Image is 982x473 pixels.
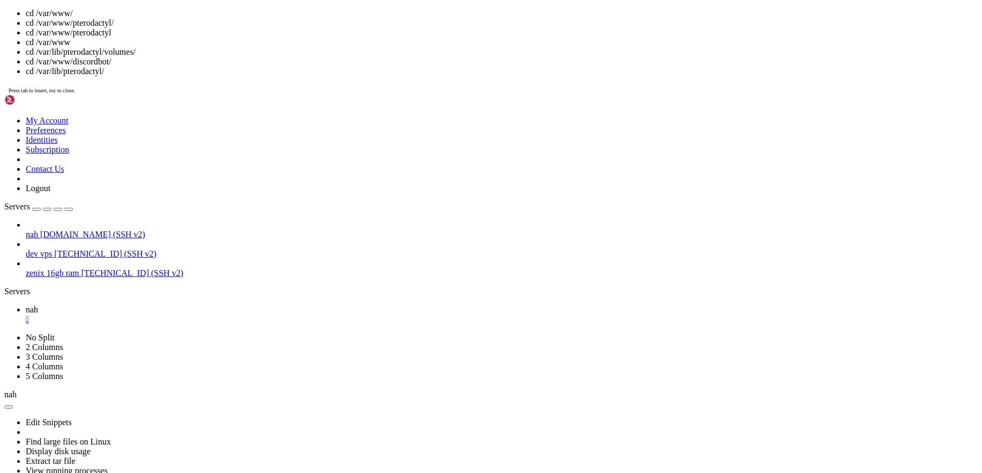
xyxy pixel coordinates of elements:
x-row: Welcome to Ubuntu 24.04.2 LTS (GNU/Linux 6.8.0-71-generic x86_64) [4,77,841,85]
x-row: : $ cd /v [4,391,841,399]
x-row: 93 updates can be applied immediately. [4,278,841,286]
a: Subscription [26,145,69,154]
a: 5 Columns [26,372,63,381]
x-row: Permission denied, please try again. [4,45,841,53]
span: ~ [53,359,57,366]
li: zenix 16gb ram [TECHNICAL_ID] (SSH v2) [26,259,978,278]
x-row: [URL][DOMAIN_NAME] [4,246,841,254]
x-row: melan@[TECHNICAL_ID]'s password: [4,37,841,45]
a: 4 Columns [26,362,63,371]
li: cd /var/lib/pterodactyl/ [26,67,978,76]
x-row: 2 of these updates are standard security updates. [4,286,841,294]
span: melan@server [4,351,49,358]
span: nah [26,230,38,239]
x-row: just raised the bar for easy, resilient and secure K8s cluster deployment. [4,230,841,238]
a: dev vps [TECHNICAL_ID] (SSH v2) [26,249,978,259]
a: Display disk usage [26,447,91,456]
span: [DOMAIN_NAME] (SSH v2) [40,230,145,239]
li: cd /var/www/discordbot/ [26,57,978,67]
a: nah [DOMAIN_NAME] (SSH v2) [26,230,978,239]
a: Logout [26,184,50,193]
span: melan@server [4,391,49,398]
a:  [26,315,978,324]
a: Identities [26,135,58,144]
x-row: * Management: [URL][DOMAIN_NAME] [4,101,841,109]
x-row: : $ ls [4,351,841,359]
li: cd /var/lib/pterodactyl/volumes/ [26,47,978,57]
div: Servers [4,287,978,296]
x-row: ED25519 key fingerprint is SHA256:LG5x7sggyWIjkr9bKbzU4yjQdLq/pc0k3/3BKM5bBRo. [4,4,841,12]
span: melan@server [4,359,49,366]
x-row: Memory usage: 18% [4,157,841,165]
a: Extract tar file [26,456,75,465]
span: [TECHNICAL_ID] (SSH v2) [54,249,156,258]
x-row: melan@[TECHNICAL_ID]'s password: [4,53,841,61]
x-row: IPv6 address for ens18: [TECHNICAL_ID] [4,206,841,214]
span: dev vps [26,249,52,258]
x-row: Processes: 145 [4,173,841,181]
li: cd /var/www [26,38,978,47]
a: Servers [4,202,73,211]
span: ~ [53,391,57,398]
span: ~ [53,351,57,358]
a: My Account [26,116,69,125]
x-row: System load: 0.04 [4,141,841,149]
x-row: * Documentation: [URL][DOMAIN_NAME] [4,93,841,101]
a: zenix 16gb ram [TECHNICAL_ID] (SSH v2) [26,268,978,278]
x-row: Users logged in: 1 [4,181,841,190]
a: nah [26,305,978,324]
div: (21, 48) [86,391,90,399]
x-row: Warning: Permanently added '[TECHNICAL_ID]' (ED25519) to the list of known hosts. [4,28,841,37]
a: Contact Us [26,164,64,173]
x-row: Enable ESM Apps to receive additional future security updates. [4,310,841,318]
x-row: Mem: 3.8Gi 782Mi 1.8Gi 118Mi 1.7Gi 3.1Gi [4,375,841,383]
span: Press tab to insert, esc to close. [9,88,75,93]
li: cd /var/www/pterodactyl [26,28,978,38]
x-row: IPv6 address for ens18: [TECHNICAL_ID] [4,198,841,206]
x-row: total used free shared buff/cache available [4,367,841,375]
x-row: IPv4 address for ens18: [TECHNICAL_ID] [4,190,841,198]
x-row: This key is not known by any other names [4,12,841,20]
li: nah [DOMAIN_NAME] (SSH v2) [26,220,978,239]
x-row: Expanded Security Maintenance for Applications is not enabled. [4,262,841,270]
span: zenix 16gb ram [26,268,79,278]
a: Find large files on Linux [26,437,111,446]
a: 3 Columns [26,352,63,361]
span: Servers [4,202,30,211]
x-row: Permission denied, please try again. [4,61,841,69]
x-row: See [URL][DOMAIN_NAME] or run: sudo pro status [4,318,841,326]
img: Shellngn [4,94,66,105]
a: 2 Columns [26,343,63,352]
span: nah [4,390,17,399]
x-row: Swap usage: 3% [4,165,841,173]
x-row: Are you sure you want to continue connecting (yes/no/[fingerprint])? yes [4,20,841,28]
x-row: * Strictly confined Kubernetes makes edge and IoT secure. Learn how MicroK8s [4,222,841,230]
x-row: : $ free -h [4,359,841,367]
x-row: System information as of [DATE] [4,125,841,133]
span: nah [26,305,38,314]
a: Preferences [26,126,66,135]
x-row: * Support: [URL][DOMAIN_NAME] [4,109,841,117]
a: Edit Snippets [26,418,72,427]
span: [TECHNICAL_ID] (SSH v2) [82,268,183,278]
a: No Split [26,333,55,342]
x-row: melan@[TECHNICAL_ID]'s password: [4,69,841,77]
x-row: To see these additional updates run: apt list --upgradable [4,294,841,302]
li: cd /var/www/ [26,9,978,18]
x-row: Last login: [DATE] from [TECHNICAL_ID] [4,343,841,351]
li: dev vps [TECHNICAL_ID] (SSH v2) [26,239,978,259]
li: cd /var/www/pterodactyl/ [26,18,978,28]
x-row: Swap: 3.8Gi 135Mi 3.7Gi [4,383,841,391]
x-row: Usage of /: 28.6% of 31.32GB [4,149,841,157]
